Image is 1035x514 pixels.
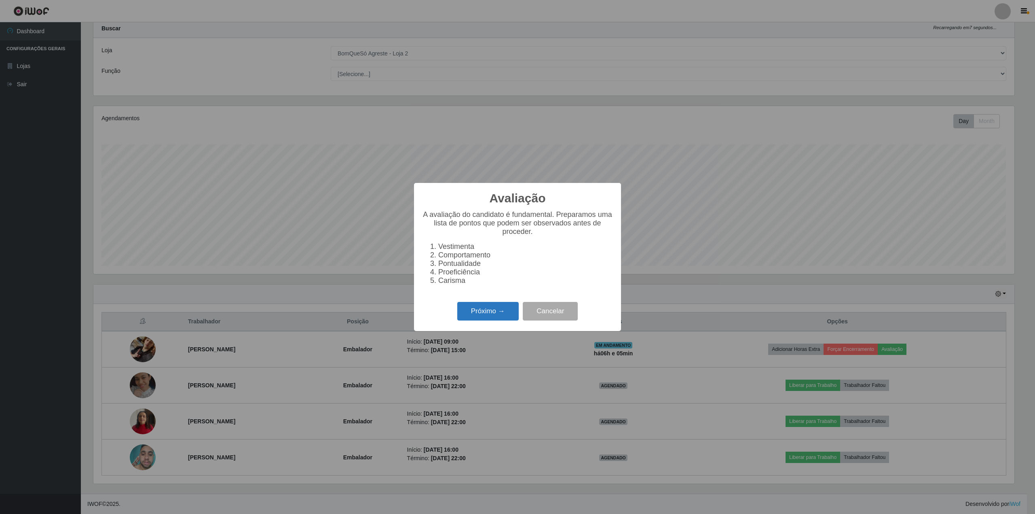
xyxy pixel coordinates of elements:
[438,259,613,268] li: Pontualidade
[457,302,519,321] button: Próximo →
[438,276,613,285] li: Carisma
[438,268,613,276] li: Proeficiência
[438,242,613,251] li: Vestimenta
[438,251,613,259] li: Comportamento
[523,302,578,321] button: Cancelar
[422,210,613,236] p: A avaliação do candidato é fundamental. Preparamos uma lista de pontos que podem ser observados a...
[490,191,546,206] h2: Avaliação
